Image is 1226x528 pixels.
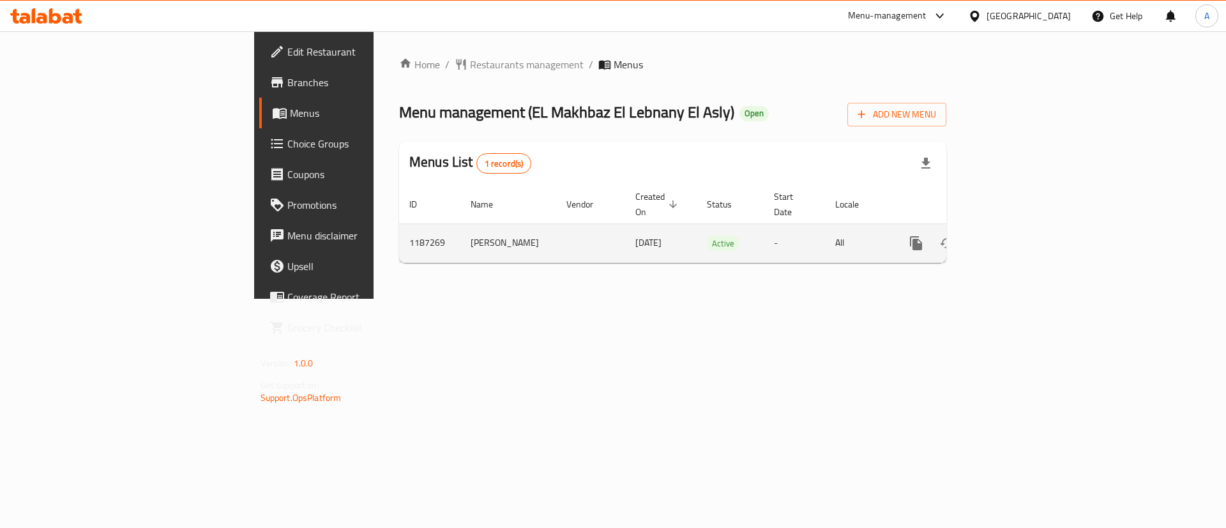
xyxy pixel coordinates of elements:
span: Menu disclaimer [287,228,449,243]
td: All [825,223,891,262]
td: - [764,223,825,262]
span: Choice Groups [287,136,449,151]
span: Version: [261,355,292,372]
button: Add New Menu [847,103,946,126]
button: more [901,228,932,259]
nav: breadcrumb [399,57,946,72]
span: [DATE] [635,234,662,251]
span: Upsell [287,259,449,274]
a: Grocery Checklist [259,312,459,343]
span: Name [471,197,510,212]
div: Export file [911,148,941,179]
a: Edit Restaurant [259,36,459,67]
span: ID [409,197,434,212]
a: Support.OpsPlatform [261,389,342,406]
span: Status [707,197,748,212]
span: Coverage Report [287,289,449,305]
span: Locale [835,197,875,212]
a: Restaurants management [455,57,584,72]
a: Branches [259,67,459,98]
span: Add New Menu [858,107,936,123]
div: Open [739,106,769,121]
span: Created On [635,189,681,220]
span: Menu management ( EL Makhbaz El Lebnany El Asly ) [399,98,734,126]
span: Get support on: [261,377,319,393]
a: Menu disclaimer [259,220,459,251]
span: Start Date [774,189,810,220]
div: Total records count [476,153,532,174]
span: Open [739,108,769,119]
span: Restaurants management [470,57,584,72]
button: Change Status [932,228,962,259]
a: Upsell [259,251,459,282]
h2: Menus List [409,153,531,174]
table: enhanced table [399,185,1034,263]
span: 1.0.0 [294,355,314,372]
span: Branches [287,75,449,90]
span: Active [707,236,739,251]
span: Promotions [287,197,449,213]
a: Coupons [259,159,459,190]
div: [GEOGRAPHIC_DATA] [987,9,1071,23]
a: Choice Groups [259,128,459,159]
span: Grocery Checklist [287,320,449,335]
li: / [589,57,593,72]
th: Actions [891,185,1034,224]
span: 1 record(s) [477,158,531,170]
span: Coupons [287,167,449,182]
span: Menus [614,57,643,72]
span: A [1204,9,1209,23]
a: Menus [259,98,459,128]
td: [PERSON_NAME] [460,223,556,262]
div: Menu-management [848,8,927,24]
span: Vendor [566,197,610,212]
span: Menus [290,105,449,121]
a: Promotions [259,190,459,220]
span: Edit Restaurant [287,44,449,59]
a: Coverage Report [259,282,459,312]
